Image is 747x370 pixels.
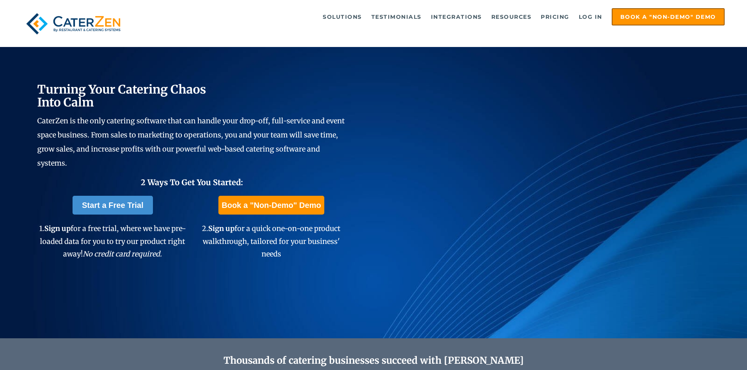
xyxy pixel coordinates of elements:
img: caterzen [22,8,124,39]
a: Book a "Non-Demo" Demo [612,8,725,25]
a: Integrations [427,9,486,25]
h2: Thousands of catering businesses succeed with [PERSON_NAME] [75,355,672,366]
iframe: Help widget launcher [677,339,738,361]
span: Sign up [44,224,71,233]
a: Book a "Non-Demo" Demo [218,196,324,215]
a: Testimonials [367,9,425,25]
em: No credit card required. [83,249,162,258]
a: Start a Free Trial [73,196,153,215]
a: Pricing [537,9,573,25]
div: Navigation Menu [142,8,725,25]
span: 2. for a quick one-on-one product walkthrough, tailored for your business' needs [202,224,340,258]
span: Sign up [208,224,234,233]
span: 1. for a free trial, where we have pre-loaded data for you to try our product right away! [39,224,186,258]
a: Resources [487,9,536,25]
a: Log in [575,9,606,25]
span: Turning Your Catering Chaos Into Calm [37,82,206,110]
a: Solutions [319,9,366,25]
span: 2 Ways To Get You Started: [141,177,243,187]
span: CaterZen is the only catering software that can handle your drop-off, full-service and event spac... [37,116,345,168]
